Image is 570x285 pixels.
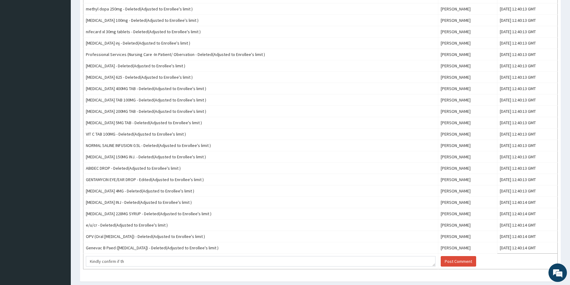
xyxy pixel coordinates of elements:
td: OPV (Oral [MEDICAL_DATA]) - Deleted(Adjusted to Enrollee's limit ) [83,231,438,242]
td: [MEDICAL_DATA] 100mg - Deleted(Adjusted to Enrollee's limit ) [83,15,438,26]
td: [DATE] 12:40:13 GMT [497,129,557,140]
td: [PERSON_NAME] [438,15,497,26]
td: [MEDICAL_DATA] 150MG INJ. - Deleted(Adjusted to Enrollee's limit ) [83,151,438,163]
td: [DATE] 12:40:13 GMT [497,49,557,60]
td: [DATE] 12:40:13 GMT [497,94,557,106]
button: Post Comment [441,256,476,267]
td: [DATE] 12:40:14 GMT [497,242,557,254]
td: [PERSON_NAME] [438,208,497,220]
td: [DATE] 12:40:13 GMT [497,117,557,129]
td: [DATE] 12:40:14 GMT [497,220,557,231]
td: [PERSON_NAME] [438,185,497,197]
td: [PERSON_NAME] [438,151,497,163]
td: ABIDEC DROP - Deleted(Adjusted to Enrollee's limit ) [83,163,438,174]
td: [MEDICAL_DATA] 4MG - Deleted(Adjusted to Enrollee's limit ) [83,185,438,197]
td: [DATE] 12:40:13 GMT [497,38,557,49]
td: VIT C TAB 100MG - Deleted(Adjusted to Enrollee's limit ) [83,129,438,140]
td: [DATE] 12:40:13 GMT [497,60,557,72]
td: [DATE] 12:40:13 GMT [497,26,557,38]
td: [MEDICAL_DATA] INJ - Deleted(Adjusted to Enrollee's limit ) [83,197,438,208]
td: [DATE] 12:40:13 GMT [497,83,557,94]
td: [DATE] 12:40:13 GMT [497,106,557,117]
td: [MEDICAL_DATA] - Deleted(Adjusted to Enrollee's limit ) [83,60,438,72]
td: [MEDICAL_DATA] 200MG TAB - Deleted(Adjusted to Enrollee's limit ) [83,106,438,117]
td: [PERSON_NAME] [438,117,497,129]
td: [DATE] 12:40:13 GMT [497,151,557,163]
td: [DATE] 12:40:13 GMT [497,15,557,26]
td: [MEDICAL_DATA] inj - Deleted(Adjusted to Enrollee's limit ) [83,38,438,49]
td: [PERSON_NAME] [438,220,497,231]
td: [DATE] 12:40:13 GMT [497,72,557,83]
td: [DATE] 12:40:13 GMT [497,140,557,151]
td: [DATE] 12:40:13 GMT [497,174,557,185]
td: [MEDICAL_DATA] 228MG SYRUP - Deleted(Adjusted to Enrollee's limit ) [83,208,438,220]
td: Professional Services (Nursing Care -In Patient/ Obervation - Deleted(Adjusted to Enrollee's limit ) [83,49,438,60]
td: Genevac B Paed ([MEDICAL_DATA]) - Deleted(Adjusted to Enrollee's limit ) [83,242,438,254]
td: [PERSON_NAME] [438,3,497,15]
td: [PERSON_NAME] [438,94,497,106]
td: [PERSON_NAME] [438,174,497,185]
td: [PERSON_NAME] [438,242,497,254]
td: [DATE] 12:40:13 GMT [497,163,557,174]
td: [PERSON_NAME] [438,140,497,151]
td: [DATE] 12:40:14 GMT [497,197,557,208]
td: [PERSON_NAME] [438,60,497,72]
td: [MEDICAL_DATA] 5MG TAB - Deleted(Adjusted to Enrollee's limit ) [83,117,438,129]
td: [PERSON_NAME] [438,197,497,208]
td: [PERSON_NAME] [438,26,497,38]
td: [MEDICAL_DATA] 625 - Deleted(Adjusted to Enrollee's limit ) [83,72,438,83]
td: e/u/cr - Deleted(Adjusted to Enrollee's limit ) [83,220,438,231]
img: d_794563401_company_1708531726252_794563401 [11,31,25,46]
td: [PERSON_NAME] [438,231,497,242]
textarea: Type your message and hit 'Enter' [3,168,117,189]
span: We're online! [36,77,85,140]
td: [PERSON_NAME] [438,83,497,94]
td: NORMAL SALINE INFUSION 0.5L - Deleted(Adjusted to Enrollee's limit ) [83,140,438,151]
textarea: Kindly confirm if th [86,256,436,267]
td: [MEDICAL_DATA] 400MG TAB - Deleted(Adjusted to Enrollee's limit ) [83,83,438,94]
td: [PERSON_NAME] [438,72,497,83]
td: [DATE] 12:40:14 GMT [497,231,557,242]
div: Chat with us now [32,34,103,42]
td: nifecard xl 30mg tablets - Deleted(Adjusted to Enrollee's limit ) [83,26,438,38]
div: Minimize live chat window [101,3,116,18]
td: methyl dopa 250mg - Deleted(Adjusted to Enrollee's limit ) [83,3,438,15]
td: [PERSON_NAME] [438,106,497,117]
td: GENTAMYCIN EYE/EAR DROP - Edited(Adjusted to Enrollee's limit ) [83,174,438,185]
td: [PERSON_NAME] [438,49,497,60]
td: [DATE] 12:40:14 GMT [497,208,557,220]
td: [PERSON_NAME] [438,163,497,174]
td: [MEDICAL_DATA] TAB 100MG - Deleted(Adjusted to Enrollee's limit ) [83,94,438,106]
td: [DATE] 12:40:13 GMT [497,185,557,197]
td: [DATE] 12:40:13 GMT [497,3,557,15]
td: [PERSON_NAME] [438,38,497,49]
td: [PERSON_NAME] [438,129,497,140]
